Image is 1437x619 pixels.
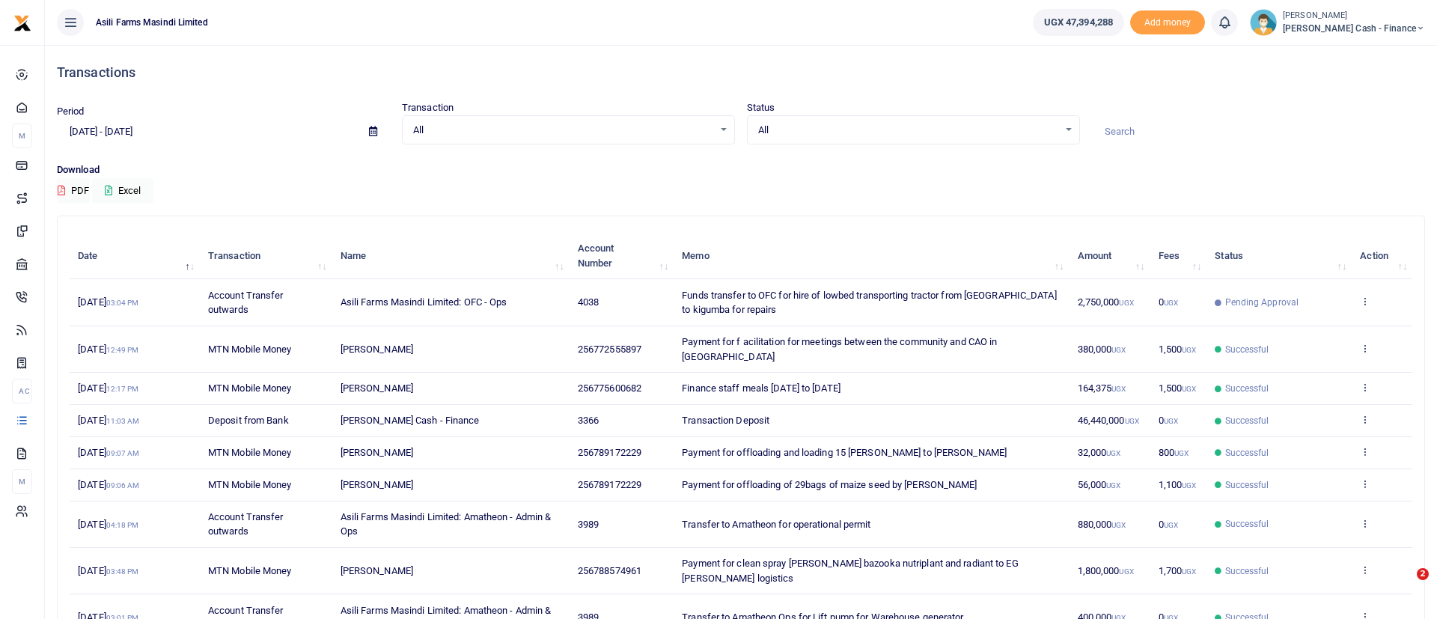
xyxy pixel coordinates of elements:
small: 09:06 AM [106,481,140,490]
small: UGX [1125,417,1139,425]
small: UGX [1106,449,1120,457]
small: UGX [1182,567,1196,576]
a: Add money [1130,16,1205,27]
span: Add money [1130,10,1205,35]
small: UGX [1164,521,1178,529]
span: All [413,123,713,138]
small: 03:04 PM [106,299,139,307]
span: 256788574961 [578,565,641,576]
a: UGX 47,394,288 [1033,9,1124,36]
span: [DATE] [78,565,138,576]
span: Account Transfer outwards [208,511,284,537]
span: MTN Mobile Money [208,565,292,576]
p: Download [57,162,1425,178]
span: 1,100 [1159,479,1197,490]
span: 0 [1159,415,1178,426]
th: Account Number: activate to sort column ascending [570,233,674,279]
iframe: Intercom live chat [1386,568,1422,604]
span: MTN Mobile Money [208,447,292,458]
button: PDF [57,178,90,204]
small: UGX [1164,299,1178,307]
span: 2 [1417,568,1429,580]
th: Date: activate to sort column descending [70,233,200,279]
input: Search [1092,119,1425,144]
small: [PERSON_NAME] [1283,10,1425,22]
span: [DATE] [78,519,138,530]
span: MTN Mobile Money [208,382,292,394]
span: [PERSON_NAME] [341,479,413,490]
span: [PERSON_NAME] [341,565,413,576]
th: Action: activate to sort column ascending [1352,233,1412,279]
span: Finance staff meals [DATE] to [DATE] [682,382,840,394]
span: [DATE] [78,344,138,355]
span: 3366 [578,415,599,426]
span: 0 [1159,519,1178,530]
span: Funds transfer to OFC for hire of lowbed transporting tractor from [GEOGRAPHIC_DATA] to kigumba f... [682,290,1056,316]
span: 3989 [578,519,599,530]
span: Successful [1225,446,1269,460]
span: [DATE] [78,479,139,490]
span: 2,750,000 [1078,296,1134,308]
span: Successful [1225,414,1269,427]
small: 03:48 PM [106,567,139,576]
th: Fees: activate to sort column ascending [1150,233,1206,279]
span: 380,000 [1078,344,1126,355]
th: Name: activate to sort column ascending [332,233,570,279]
img: profile-user [1250,9,1277,36]
span: [DATE] [78,296,138,308]
span: [PERSON_NAME] Cash - Finance [341,415,480,426]
li: M [12,469,32,494]
span: Successful [1225,478,1269,492]
small: 04:18 PM [106,521,139,529]
span: MTN Mobile Money [208,479,292,490]
label: Status [747,100,775,115]
span: Asili Farms Masindi Limited: Amatheon - Admin & Ops [341,511,552,537]
span: Payment for clean spray [PERSON_NAME] bazooka nutriplant and radiant to EG [PERSON_NAME] logistics [682,558,1018,584]
span: [PERSON_NAME] [341,382,413,394]
img: logo-small [13,14,31,32]
small: UGX [1174,449,1189,457]
span: 256789172229 [578,447,641,458]
span: 32,000 [1078,447,1121,458]
a: profile-user [PERSON_NAME] [PERSON_NAME] Cash - Finance [1250,9,1425,36]
span: Payment for offloading of 29bags of maize seed by [PERSON_NAME] [682,479,977,490]
span: 4038 [578,296,599,308]
a: logo-small logo-large logo-large [13,16,31,28]
input: select period [57,119,357,144]
span: 880,000 [1078,519,1126,530]
small: UGX [1111,385,1126,393]
span: [DATE] [78,447,139,458]
span: 256789172229 [578,479,641,490]
span: Successful [1225,343,1269,356]
label: Transaction [402,100,454,115]
span: 1,800,000 [1078,565,1134,576]
th: Amount: activate to sort column ascending [1069,233,1150,279]
span: [DATE] [78,415,139,426]
span: UGX 47,394,288 [1044,15,1113,30]
small: 09:07 AM [106,449,140,457]
span: 0 [1159,296,1178,308]
span: 256772555897 [578,344,641,355]
li: Wallet ballance [1027,9,1130,36]
th: Status: activate to sort column ascending [1206,233,1352,279]
small: 12:17 PM [106,385,139,393]
small: 11:03 AM [106,417,140,425]
th: Memo: activate to sort column ascending [674,233,1069,279]
span: 800 [1159,447,1189,458]
span: Transfer to Amatheon for operational permit [682,519,870,530]
span: Account Transfer outwards [208,290,284,316]
span: Transaction Deposit [682,415,769,426]
span: 46,440,000 [1078,415,1139,426]
span: 1,500 [1159,382,1197,394]
span: All [758,123,1058,138]
small: UGX [1106,481,1120,490]
small: UGX [1164,417,1178,425]
span: [PERSON_NAME] Cash - Finance [1283,22,1425,35]
span: [PERSON_NAME] [341,344,413,355]
span: Successful [1225,382,1269,395]
span: 56,000 [1078,479,1121,490]
span: Successful [1225,564,1269,578]
span: [DATE] [78,382,138,394]
small: UGX [1182,346,1196,354]
span: 256775600682 [578,382,641,394]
